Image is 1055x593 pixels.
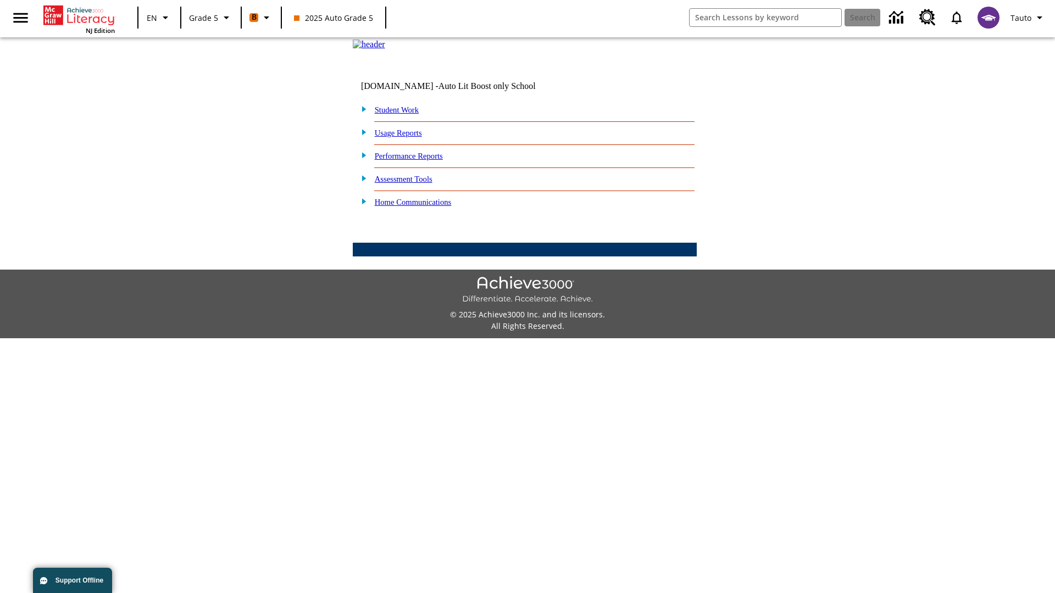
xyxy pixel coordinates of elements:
a: Home Communications [375,198,452,206]
a: Resource Center, Will open in new tab [913,3,942,32]
a: Data Center [882,3,913,33]
button: Boost Class color is orange. Change class color [245,8,277,27]
nobr: Auto Lit Boost only School [438,81,536,91]
img: plus.gif [356,104,367,114]
button: Grade: Grade 5, Select a grade [185,8,237,27]
a: Student Work [375,105,419,114]
div: Home [43,3,115,35]
button: Language: EN, Select a language [142,8,177,27]
span: 2025 Auto Grade 5 [294,12,373,24]
td: [DOMAIN_NAME] - [361,81,563,91]
span: NJ Edition [86,26,115,35]
span: Tauto [1010,12,1031,24]
a: Notifications [942,3,971,32]
input: search field [690,9,841,26]
a: Assessment Tools [375,175,432,183]
img: header [353,40,385,49]
img: plus.gif [356,150,367,160]
button: Open side menu [4,2,37,34]
img: avatar image [978,7,1000,29]
span: EN [147,12,157,24]
a: Usage Reports [375,128,422,137]
img: Achieve3000 Differentiate Accelerate Achieve [462,276,593,304]
a: Performance Reports [375,152,443,160]
button: Support Offline [33,568,112,593]
button: Profile/Settings [1006,8,1051,27]
img: plus.gif [356,127,367,137]
span: Grade 5 [189,12,218,24]
button: Select a new avatar [971,3,1006,32]
img: plus.gif [356,173,367,183]
span: Support Offline [55,577,103,584]
span: B [252,10,257,24]
img: plus.gif [356,196,367,206]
